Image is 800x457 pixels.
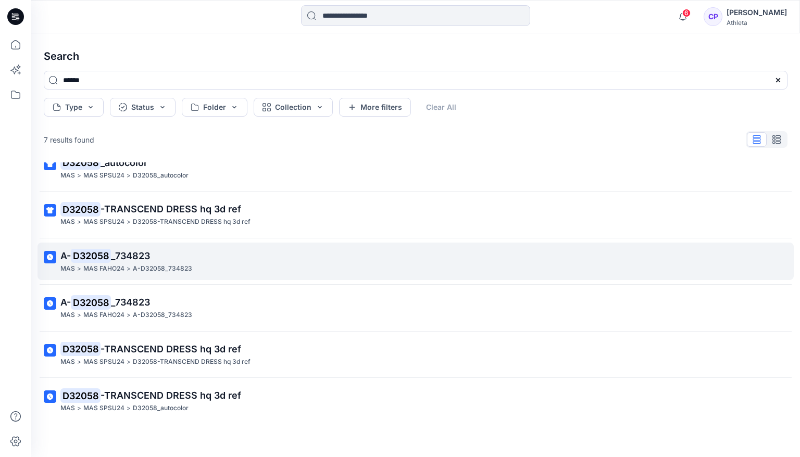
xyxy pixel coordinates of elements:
p: MAS [60,263,75,274]
p: > [77,170,81,181]
p: A-D32058_734823 [133,310,192,321]
mark: D32058 [60,155,101,170]
p: > [77,310,81,321]
p: MAS [60,403,75,414]
a: D32058-TRANSCEND DRESS hq 3d refMAS>MAS SPSU24>D32058_autocolor [37,382,794,420]
p: MAS SPSU24 [83,357,124,367]
h4: Search [35,42,796,71]
p: MAS [60,310,75,321]
p: MAS SPSU24 [83,403,124,414]
span: A- [60,250,71,261]
mark: D32058 [60,388,101,403]
mark: D32058 [71,248,111,263]
p: MAS FAHO24 [83,310,124,321]
mark: D32058 [60,341,101,356]
p: D32058-TRANSCEND DRESS hq 3d ref [133,357,251,367]
p: > [127,217,131,227]
div: [PERSON_NAME] [727,6,787,19]
p: A-D32058_734823 [133,263,192,274]
span: -TRANSCEND DRESS hq 3d ref [101,344,241,354]
a: D32058-TRANSCEND DRESS hq 3d refMAS>MAS SPSU24>D32058-TRANSCEND DRESS hq 3d ref [37,196,794,234]
a: D32058-TRANSCEND DRESS hq 3d refMAS>MAS SPSU24>D32058-TRANSCEND DRESS hq 3d ref [37,336,794,374]
p: D32058-TRANSCEND DRESS hq 3d ref [133,217,251,227]
p: 7 results found [44,134,94,145]
p: MAS [60,217,75,227]
p: MAS SPSU24 [83,217,124,227]
button: Collection [254,98,333,117]
a: A-D32058_734823MAS>MAS FAHO24>A-D32058_734823 [37,243,794,281]
p: > [127,403,131,414]
mark: D32058 [60,202,101,217]
span: 6 [682,9,691,17]
button: Type [44,98,104,117]
p: > [77,403,81,414]
p: MAS [60,170,75,181]
a: A-D32058_734823MAS>MAS FAHO24>A-D32058_734823 [37,289,794,327]
p: D32058_autocolor [133,403,189,414]
mark: D32058 [71,295,111,310]
p: MAS SPSU24 [83,170,124,181]
p: > [77,263,81,274]
p: > [127,357,131,367]
p: > [77,357,81,367]
button: Status [110,98,176,117]
p: > [77,217,81,227]
div: CP [704,7,722,26]
a: D32058_autocolorMAS>MAS SPSU24>D32058_autocolor [37,149,794,187]
p: > [127,310,131,321]
span: -TRANSCEND DRESS hq 3d ref [101,204,241,214]
span: _autocolor [101,157,147,168]
button: Folder [182,98,247,117]
button: More filters [339,98,411,117]
p: D32058_autocolor [133,170,189,181]
p: MAS FAHO24 [83,263,124,274]
p: > [127,170,131,181]
p: > [127,263,131,274]
div: Athleta [727,19,787,27]
span: A- [60,297,71,308]
span: -TRANSCEND DRESS hq 3d ref [101,390,241,401]
p: MAS [60,357,75,367]
span: _734823 [111,297,150,308]
span: _734823 [111,250,150,261]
